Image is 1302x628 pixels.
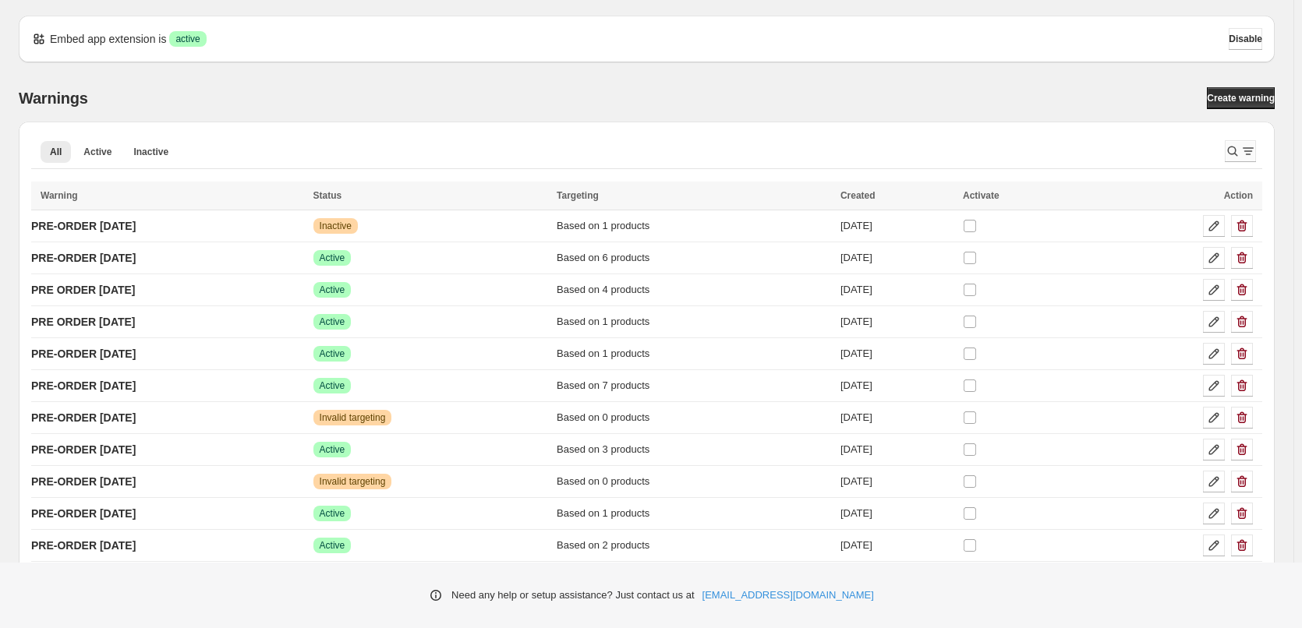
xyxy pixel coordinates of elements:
[31,469,136,494] a: PRE-ORDER [DATE]
[1224,190,1253,201] span: Action
[31,501,136,526] a: PRE-ORDER [DATE]
[83,146,111,158] span: Active
[31,346,136,362] p: PRE-ORDER [DATE]
[31,282,136,298] p: PRE ORDER [DATE]
[557,190,599,201] span: Targeting
[840,474,954,489] div: [DATE]
[320,316,345,328] span: Active
[1229,28,1262,50] button: Disable
[31,314,136,330] p: PRE ORDER [DATE]
[840,538,954,553] div: [DATE]
[557,282,831,298] div: Based on 4 products
[1229,33,1262,45] span: Disable
[840,378,954,393] div: [DATE]
[31,506,136,521] p: PRE-ORDER [DATE]
[840,346,954,362] div: [DATE]
[31,277,136,302] a: PRE ORDER [DATE]
[840,314,954,330] div: [DATE]
[1225,140,1256,162] button: Search and filter results
[320,284,345,296] span: Active
[31,341,136,366] a: PRE-ORDER [DATE]
[41,190,78,201] span: Warning
[31,538,136,553] p: PRE-ORDER [DATE]
[31,309,136,334] a: PRE ORDER [DATE]
[557,410,831,425] div: Based on 0 products
[557,250,831,266] div: Based on 6 products
[320,475,386,488] span: Invalid targeting
[557,442,831,457] div: Based on 3 products
[31,378,136,393] p: PRE-ORDER [DATE]
[840,506,954,521] div: [DATE]
[1207,87,1275,109] a: Create warning
[31,474,136,489] p: PRE-ORDER [DATE]
[320,443,345,456] span: Active
[840,190,876,201] span: Created
[320,411,386,424] span: Invalid targeting
[320,539,345,552] span: Active
[557,378,831,393] div: Based on 7 products
[557,506,831,521] div: Based on 1 products
[557,314,831,330] div: Based on 1 products
[31,213,136,238] a: PRE-ORDER [DATE]
[557,474,831,489] div: Based on 0 products
[557,218,831,234] div: Based on 1 products
[31,442,136,457] p: PRE-ORDER [DATE]
[840,410,954,425] div: [DATE]
[19,89,88,108] h2: Warnings
[31,373,136,398] a: PRE-ORDER [DATE]
[702,587,874,603] a: [EMAIL_ADDRESS][DOMAIN_NAME]
[175,33,200,45] span: active
[320,507,345,520] span: Active
[320,379,345,392] span: Active
[31,410,136,425] p: PRE-ORDER [DATE]
[31,218,136,234] p: PRE-ORDER [DATE]
[1207,92,1275,104] span: Create warning
[31,437,136,462] a: PRE-ORDER [DATE]
[133,146,168,158] span: Inactive
[840,282,954,298] div: [DATE]
[557,538,831,553] div: Based on 2 products
[320,348,345,360] span: Active
[320,220,352,232] span: Inactive
[840,442,954,457] div: [DATE]
[31,245,136,270] a: PRE-ORDER [DATE]
[31,250,136,266] p: PRE-ORDER [DATE]
[557,346,831,362] div: Based on 1 products
[313,190,342,201] span: Status
[31,533,136,558] a: PRE-ORDER [DATE]
[50,146,62,158] span: All
[840,218,954,234] div: [DATE]
[320,252,345,264] span: Active
[840,250,954,266] div: [DATE]
[50,31,166,47] p: Embed app extension is
[31,405,136,430] a: PRE-ORDER [DATE]
[963,190,999,201] span: Activate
